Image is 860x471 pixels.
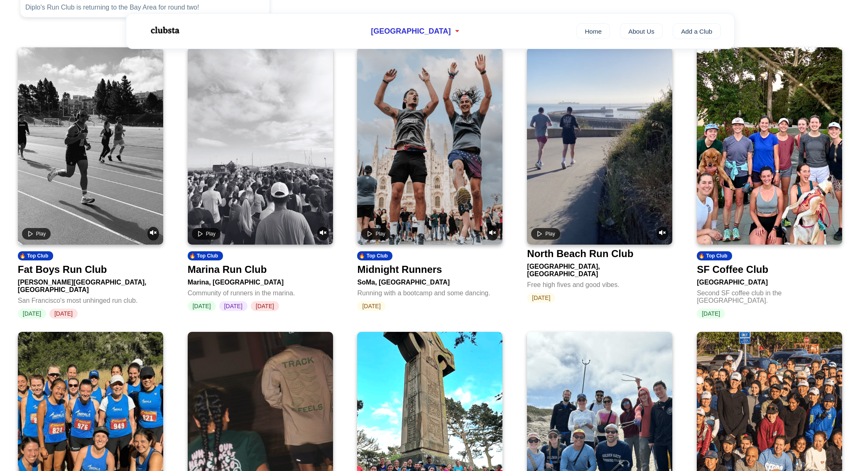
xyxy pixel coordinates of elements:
div: North Beach Run Club [527,248,633,260]
div: [GEOGRAPHIC_DATA], [GEOGRAPHIC_DATA] [527,260,672,278]
div: 🔥 Top Club [697,251,732,260]
span: [DATE] [18,309,46,319]
div: SF Coffee Club [697,264,768,275]
div: Midnight Runners [357,264,442,275]
div: 🔥 Top Club [357,251,392,260]
div: [PERSON_NAME][GEOGRAPHIC_DATA], [GEOGRAPHIC_DATA] [18,275,163,294]
a: About Us [620,23,663,39]
span: Play [206,231,216,237]
span: [DATE] [188,301,216,311]
div: San Francisco's most unhinged run club. [18,294,163,304]
button: Unmute video [487,227,498,240]
div: Community of runners in the marina. [188,286,333,297]
div: Running with a bootcamp and some dancing. [357,286,502,297]
div: Marina Run Club [188,264,267,275]
a: Home [576,23,610,39]
button: Unmute video [147,227,159,240]
div: Marina, [GEOGRAPHIC_DATA] [188,275,333,286]
span: [GEOGRAPHIC_DATA] [371,27,451,36]
div: 🔥 Top Club [18,251,53,260]
div: [GEOGRAPHIC_DATA] [697,275,842,286]
a: Play videoUnmute video🔥 Top ClubFat Boys Run Club[PERSON_NAME][GEOGRAPHIC_DATA], [GEOGRAPHIC_DATA... [18,47,163,319]
button: Play video [22,228,51,240]
button: Play video [192,228,221,240]
a: Play videoUnmute videoNorth Beach Run Club[GEOGRAPHIC_DATA], [GEOGRAPHIC_DATA]Free high fives and... [527,47,672,303]
a: Play videoUnmute video🔥 Top ClubMidnight RunnersSoMa, [GEOGRAPHIC_DATA]Running with a bootcamp an... [357,47,502,311]
span: [DATE] [219,301,247,311]
button: Unmute video [317,227,329,240]
a: SF Coffee Club🔥 Top ClubSF Coffee Club[GEOGRAPHIC_DATA]Second SF coffee club in the [GEOGRAPHIC_D... [697,47,842,319]
span: [DATE] [527,293,555,303]
button: Unmute video [657,227,668,240]
div: Fat Boys Run Club [18,264,107,275]
div: 🔥 Top Club [188,251,223,260]
a: Add a Club [673,23,721,39]
span: Play [375,231,385,237]
a: Play videoUnmute video🔥 Top ClubMarina Run ClubMarina, [GEOGRAPHIC_DATA]Community of runners in t... [188,47,333,311]
img: Logo [140,20,189,41]
button: Play video [361,228,390,240]
div: SoMa, [GEOGRAPHIC_DATA] [357,275,502,286]
span: [DATE] [697,309,725,319]
button: Play video [531,228,560,240]
span: [DATE] [49,309,78,319]
span: Play [545,231,555,237]
span: [DATE] [251,301,279,311]
p: Diplo's Run Club is returning to the Bay Area for round two! [25,3,265,12]
div: Free high fives and good vibes. [527,278,672,289]
span: [DATE] [357,301,385,311]
span: Play [36,231,46,237]
img: SF Coffee Club [697,47,842,245]
div: Second SF coffee club in the [GEOGRAPHIC_DATA]. [697,286,842,304]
